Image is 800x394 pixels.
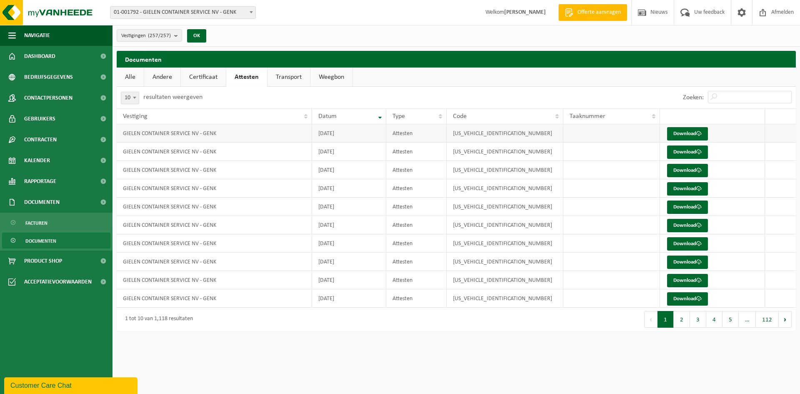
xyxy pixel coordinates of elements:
[386,271,447,289] td: Attesten
[683,94,704,101] label: Zoeken:
[117,234,312,253] td: GIELEN CONTAINER SERVICE NV - GENK
[667,256,708,269] a: Download
[117,124,312,143] td: GIELEN CONTAINER SERVICE NV - GENK
[24,271,92,292] span: Acceptatievoorwaarden
[24,150,50,171] span: Kalender
[25,233,56,249] span: Documenten
[117,198,312,216] td: GIELEN CONTAINER SERVICE NV - GENK
[143,94,202,100] label: resultaten weergeven
[667,127,708,141] a: Download
[121,312,193,327] div: 1 tot 10 van 1,118 resultaten
[117,216,312,234] td: GIELEN CONTAINER SERVICE NV - GENK
[110,7,255,18] span: 01-001792 - GIELEN CONTAINER SERVICE NV - GENK
[558,4,627,21] a: Offerte aanvragen
[447,253,563,271] td: [US_VEHICLE_IDENTIFICATION_NUMBER]
[756,311,779,328] button: 112
[386,198,447,216] td: Attesten
[117,289,312,308] td: GIELEN CONTAINER SERVICE NV - GENK
[674,311,690,328] button: 2
[312,289,386,308] td: [DATE]
[644,311,657,328] button: Previous
[312,234,386,253] td: [DATE]
[722,311,739,328] button: 5
[386,216,447,234] td: Attesten
[24,171,56,192] span: Rapportage
[312,143,386,161] td: [DATE]
[667,292,708,306] a: Download
[24,108,55,129] span: Gebruikers
[312,216,386,234] td: [DATE]
[24,88,72,108] span: Contactpersonen
[24,46,55,67] span: Dashboard
[24,129,57,150] span: Contracten
[226,68,267,87] a: Attesten
[386,253,447,271] td: Attesten
[117,51,796,67] h2: Documenten
[447,289,563,308] td: [US_VEHICLE_IDENTIFICATION_NUMBER]
[148,33,171,38] count: (257/257)
[24,192,60,213] span: Documenten
[117,143,312,161] td: GIELEN CONTAINER SERVICE NV - GENK
[447,124,563,143] td: [US_VEHICLE_IDENTIFICATION_NUMBER]
[117,29,182,42] button: Vestigingen(257/257)
[575,8,623,17] span: Offerte aanvragen
[386,234,447,253] td: Attesten
[667,274,708,287] a: Download
[312,271,386,289] td: [DATE]
[667,219,708,232] a: Download
[667,182,708,196] a: Download
[117,179,312,198] td: GIELEN CONTAINER SERVICE NV - GENK
[121,92,139,104] span: 10
[779,311,792,328] button: Next
[447,179,563,198] td: [US_VEHICLE_IDENTIFICATION_NUMBER]
[2,215,110,231] a: Facturen
[453,113,467,120] span: Code
[2,233,110,248] a: Documenten
[312,161,386,179] td: [DATE]
[504,9,546,15] strong: [PERSON_NAME]
[667,146,708,159] a: Download
[739,311,756,328] span: …
[386,289,447,308] td: Attesten
[310,68,352,87] a: Weegbon
[447,271,563,289] td: [US_VEHICLE_IDENTIFICATION_NUMBER]
[386,124,447,143] td: Attesten
[24,25,50,46] span: Navigatie
[447,161,563,179] td: [US_VEHICLE_IDENTIFICATION_NUMBER]
[392,113,405,120] span: Type
[117,253,312,271] td: GIELEN CONTAINER SERVICE NV - GENK
[24,251,62,271] span: Product Shop
[447,216,563,234] td: [US_VEHICLE_IDENTIFICATION_NUMBER]
[447,198,563,216] td: [US_VEHICLE_IDENTIFICATION_NUMBER]
[4,376,139,394] iframe: chat widget
[123,113,147,120] span: Vestiging
[117,68,144,87] a: Alle
[690,311,706,328] button: 3
[24,67,73,88] span: Bedrijfsgegevens
[267,68,310,87] a: Transport
[312,124,386,143] td: [DATE]
[312,198,386,216] td: [DATE]
[318,113,337,120] span: Datum
[667,201,708,214] a: Download
[657,311,674,328] button: 1
[117,161,312,179] td: GIELEN CONTAINER SERVICE NV - GENK
[570,113,605,120] span: Taaknummer
[386,143,447,161] td: Attesten
[25,215,47,231] span: Facturen
[706,311,722,328] button: 4
[447,234,563,253] td: [US_VEHICLE_IDENTIFICATION_NUMBER]
[121,30,171,42] span: Vestigingen
[312,179,386,198] td: [DATE]
[312,253,386,271] td: [DATE]
[667,164,708,177] a: Download
[447,143,563,161] td: [US_VEHICLE_IDENTIFICATION_NUMBER]
[181,68,226,87] a: Certificaat
[110,6,256,19] span: 01-001792 - GIELEN CONTAINER SERVICE NV - GENK
[386,161,447,179] td: Attesten
[386,179,447,198] td: Attesten
[144,68,180,87] a: Andere
[187,29,206,43] button: OK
